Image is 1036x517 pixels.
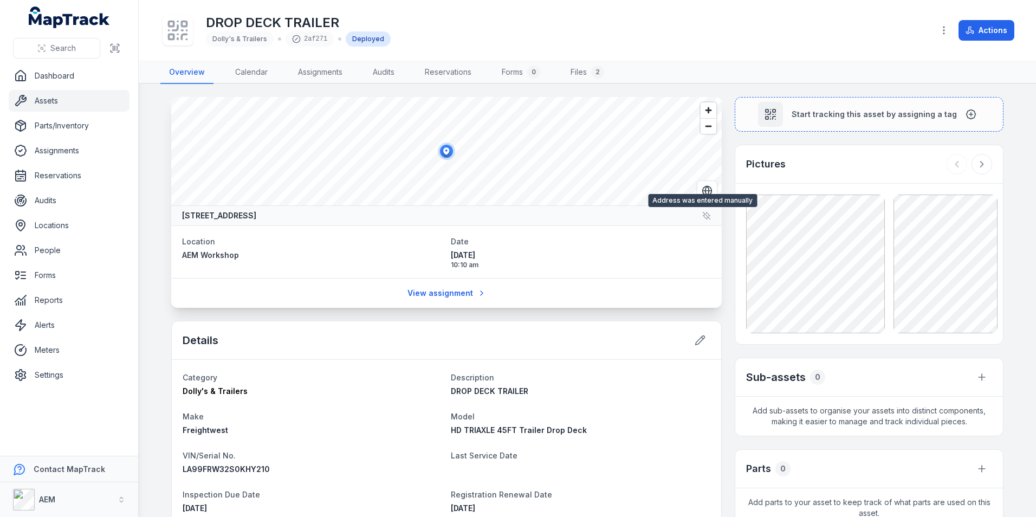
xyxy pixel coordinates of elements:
button: Actions [959,20,1014,41]
strong: Contact MapTrack [34,464,105,474]
h3: Pictures [746,157,786,172]
a: View assignment [400,283,493,303]
div: 0 [775,461,791,476]
a: Reservations [9,165,129,186]
span: Add sub-assets to organise your assets into distinct components, making it easier to manage and t... [735,397,1003,436]
a: Audits [9,190,129,211]
span: DROP DECK TRAILER [451,386,528,396]
a: Forms0 [493,61,549,84]
span: Last Service Date [451,451,517,460]
time: 04/03/2026, 12:00:00 am [451,503,475,513]
a: Files2 [562,61,613,84]
a: Forms [9,264,129,286]
a: Dashboard [9,65,129,87]
span: [DATE] [451,250,711,261]
div: 2af271 [286,31,334,47]
div: 2 [591,66,604,79]
span: VIN/Serial No. [183,451,236,460]
div: 0 [810,370,825,385]
span: Category [183,373,217,382]
a: AEM Workshop [182,250,442,261]
span: Dolly's & Trailers [183,386,248,396]
span: Make [183,412,204,421]
a: Audits [364,61,403,84]
a: Calendar [226,61,276,84]
div: Deployed [346,31,391,47]
h2: Details [183,333,218,348]
canvas: Map [171,97,722,205]
span: Registration Renewal Date [451,490,552,499]
span: Start tracking this asset by assigning a tag [792,109,957,120]
time: 07/10/2025, 10:10:50 am [451,250,711,269]
button: Zoom in [701,102,716,118]
span: Inspection Due Date [183,490,260,499]
span: [DATE] [451,503,475,513]
strong: [STREET_ADDRESS] [182,210,256,221]
span: Model [451,412,475,421]
a: Alerts [9,314,129,336]
a: Reports [9,289,129,311]
a: Assignments [9,140,129,161]
span: Location [182,237,215,246]
div: 0 [527,66,540,79]
a: Reservations [416,61,480,84]
span: Dolly's & Trailers [212,35,267,43]
a: Assets [9,90,129,112]
button: Search [13,38,100,59]
span: Date [451,237,469,246]
button: Switch to Satellite View [697,180,717,201]
a: Parts/Inventory [9,115,129,137]
a: Overview [160,61,213,84]
h2: Sub-assets [746,370,806,385]
a: Locations [9,215,129,236]
h1: DROP DECK TRAILER [206,14,391,31]
a: Settings [9,364,129,386]
span: AEM Workshop [182,250,239,260]
span: Freightwest [183,425,228,435]
button: Start tracking this asset by assigning a tag [735,97,1003,132]
span: [DATE] [183,503,207,513]
a: Assignments [289,61,351,84]
a: Meters [9,339,129,361]
span: HD TRIAXLE 45FT Trailer Drop Deck [451,425,587,435]
span: Address was entered manually [648,194,757,207]
h3: Parts [746,461,771,476]
strong: AEM [39,495,55,504]
span: Search [50,43,76,54]
a: MapTrack [29,7,110,28]
span: Description [451,373,494,382]
span: LA99FRW32S0KHY210 [183,464,270,474]
a: People [9,240,129,261]
span: 10:10 am [451,261,711,269]
button: Zoom out [701,118,716,134]
time: 23/08/2026, 12:00:00 am [183,503,207,513]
